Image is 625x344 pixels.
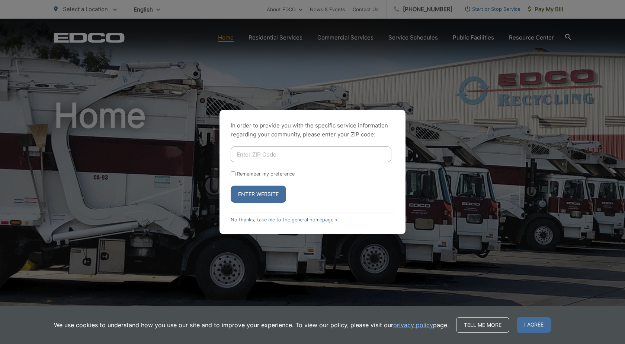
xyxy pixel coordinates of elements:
[517,317,551,333] span: I agree
[231,146,391,162] input: Enter ZIP Code
[456,317,509,333] a: Tell me more
[54,321,449,329] p: We use cookies to understand how you use our site and to improve your experience. To view our pol...
[393,321,433,329] a: privacy policy
[231,186,286,203] button: Enter Website
[237,171,295,177] label: Remember my preference
[231,121,394,139] p: In order to provide you with the specific service information regarding your community, please en...
[231,217,338,223] a: No thanks, take me to the general homepage >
